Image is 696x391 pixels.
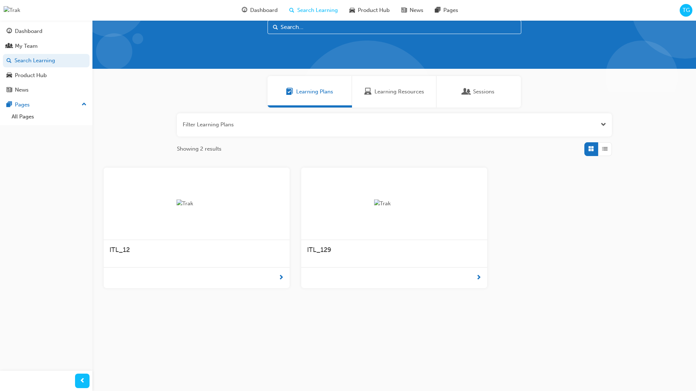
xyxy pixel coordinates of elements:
span: search-icon [289,6,294,15]
span: ITL_12 [109,246,130,254]
div: News [15,86,29,94]
span: news-icon [7,87,12,93]
span: next-icon [476,273,481,282]
span: Grid [588,145,594,153]
span: guage-icon [242,6,247,15]
a: pages-iconPages [429,3,464,18]
span: Pages [443,6,458,14]
span: next-icon [278,273,284,282]
span: Learning Plans [296,88,333,96]
span: Learning Resources [374,88,424,96]
a: TrakITL_12 [104,168,290,288]
a: TrakITL_129 [301,168,487,288]
div: Dashboard [15,27,42,35]
a: news-iconNews [395,3,429,18]
a: Learning ResourcesLearning Resources [352,76,436,108]
a: SessionsSessions [436,76,521,108]
span: prev-icon [80,377,85,386]
div: My Team [15,42,38,50]
img: Trak [4,6,20,14]
div: Product Hub [15,71,47,80]
button: Open the filter [601,121,606,129]
span: Sessions [473,88,494,96]
a: News [3,83,90,97]
a: guage-iconDashboard [236,3,283,18]
span: car-icon [7,72,12,79]
span: Learning Plans [286,88,293,96]
span: Showing 2 results [177,145,221,153]
span: search-icon [7,58,12,64]
img: Trak [374,199,414,208]
span: Search Learning [297,6,338,14]
a: Dashboard [3,25,90,38]
div: Pages [15,101,30,109]
span: pages-icon [7,102,12,108]
button: Pages [3,98,90,112]
span: Sessions [463,88,470,96]
a: My Team [3,39,90,53]
button: TG [680,4,692,17]
span: up-icon [82,100,87,109]
input: Search... [268,20,521,34]
span: people-icon [7,43,12,50]
a: car-iconProduct Hub [344,3,395,18]
a: Search Learning [3,54,90,67]
span: news-icon [401,6,407,15]
span: List [602,145,608,153]
a: All Pages [9,111,90,122]
span: ITL_129 [307,246,331,254]
img: Trak [177,199,216,208]
span: guage-icon [7,28,12,35]
a: search-iconSearch Learning [283,3,344,18]
span: Product Hub [358,6,390,14]
span: car-icon [349,6,355,15]
a: Product Hub [3,69,90,82]
span: News [410,6,423,14]
button: DashboardMy TeamSearch LearningProduct HubNews [3,23,90,98]
span: pages-icon [435,6,440,15]
span: Dashboard [250,6,278,14]
span: Search [273,23,278,31]
span: Learning Resources [364,88,372,96]
a: Learning PlansLearning Plans [268,76,352,108]
span: TG [683,6,690,14]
